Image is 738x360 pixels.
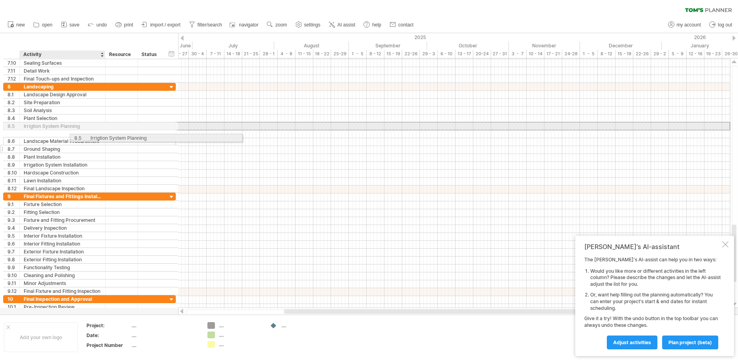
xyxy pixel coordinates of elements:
div: 1 - 5 [349,50,367,58]
div: Landscaping [24,83,101,90]
div: 10.1 [8,303,19,311]
div: 8.1 [8,91,19,98]
div: 30 - 4 [189,50,207,58]
div: Interior Fitting Installation [24,240,101,247]
div: 8.8 [8,153,19,161]
span: new [16,22,25,28]
div: 10 - 14 [527,50,544,58]
div: 8.12 [8,185,19,192]
a: help [361,20,384,30]
div: 8.6 [8,137,19,145]
div: 9.8 [8,256,19,263]
div: .... [219,322,262,329]
span: navigator [239,22,258,28]
div: 15 - 19 [384,50,402,58]
div: Site Preparation [24,99,101,106]
div: 15 - 19 [616,50,633,58]
div: .... [132,332,198,339]
span: filter/search [198,22,222,28]
span: contact [398,22,414,28]
a: open [31,20,55,30]
div: 7.11 [8,67,19,75]
div: 8 - 12 [598,50,616,58]
div: Final Landscape Inspection [24,185,101,192]
div: November 2025 [509,41,580,50]
div: 9.5 [8,232,19,240]
span: AI assist [337,22,355,28]
div: 25-29 [331,50,349,58]
div: Date: [87,332,130,339]
div: .... [132,342,198,349]
a: AI assist [327,20,358,30]
div: 8.3 [8,107,19,114]
a: Adjust activities [607,336,657,349]
div: Project: [87,322,130,329]
span: settings [304,22,320,28]
div: September 2025 [349,41,427,50]
a: log out [707,20,734,30]
a: save [59,20,82,30]
div: .... [281,322,324,329]
div: 9 [8,193,19,200]
div: Minor Adjustments [24,279,101,287]
div: August 2025 [274,41,349,50]
span: open [42,22,53,28]
div: Landscape Design Approval [24,91,101,98]
div: Final Touch-ups and Inspection [24,75,101,82]
div: 8 - 12 [367,50,384,58]
div: 4 - 8 [278,50,296,58]
a: plan project (beta) [662,336,718,349]
div: .... [132,322,198,329]
div: Delivery Inspection [24,224,101,232]
div: 7 - 11 [207,50,224,58]
div: Exterior Fitting Installation [24,256,101,263]
div: 8.4 [8,114,19,122]
div: Status [141,51,159,58]
div: 8.10 [8,169,19,176]
div: 8.11 [8,177,19,184]
div: 5 - 9 [669,50,687,58]
div: Pre-Inspection Review [24,303,101,311]
div: 18 - 22 [313,50,331,58]
div: 9.12 [8,287,19,295]
div: 1 - 5 [580,50,598,58]
div: Final Inspection and Approval [24,295,101,303]
a: contact [388,20,416,30]
div: 8.2 [8,99,19,106]
div: Activity [23,51,101,58]
span: zoom [275,22,287,28]
div: Project Number [87,342,130,349]
span: log out [718,22,732,28]
span: Adjust activities [613,339,651,345]
div: Irrigtion System Planning [24,122,101,130]
div: 29 - 3 [420,50,438,58]
div: Sealing Surfaces [24,59,101,67]
a: undo [86,20,109,30]
div: 28 - 1 [260,50,278,58]
div: Ground Shaping [24,145,101,153]
div: 6 - 10 [438,50,456,58]
div: Fitting Selection [24,208,101,216]
div: The [PERSON_NAME]'s AI-assist can help you in two ways: Give it a try! With the undo button in th... [584,257,721,349]
span: help [372,22,381,28]
div: Cleaning and Polishing [24,272,101,279]
div: Lawn Installation [24,177,101,184]
span: plan project (beta) [668,339,712,345]
div: .... [219,332,262,338]
div: Add your own logo [4,322,78,352]
div: Final Fixture and Fitting Inspection [24,287,101,295]
div: .... [219,341,262,348]
div: 21 - 25 [242,50,260,58]
span: import / export [150,22,181,28]
div: 22-26 [402,50,420,58]
a: filter/search [187,20,224,30]
div: 19 - 23 [704,50,722,58]
div: 7.12 [8,75,19,82]
div: 9.10 [8,272,19,279]
span: print [124,22,133,28]
a: new [6,20,27,30]
div: 8.9 [8,161,19,169]
div: Exterior Fixture Installation [24,248,101,255]
span: undo [96,22,107,28]
li: Or, want help filling out the planning automatically? You can enter your project's start & end da... [590,292,721,311]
